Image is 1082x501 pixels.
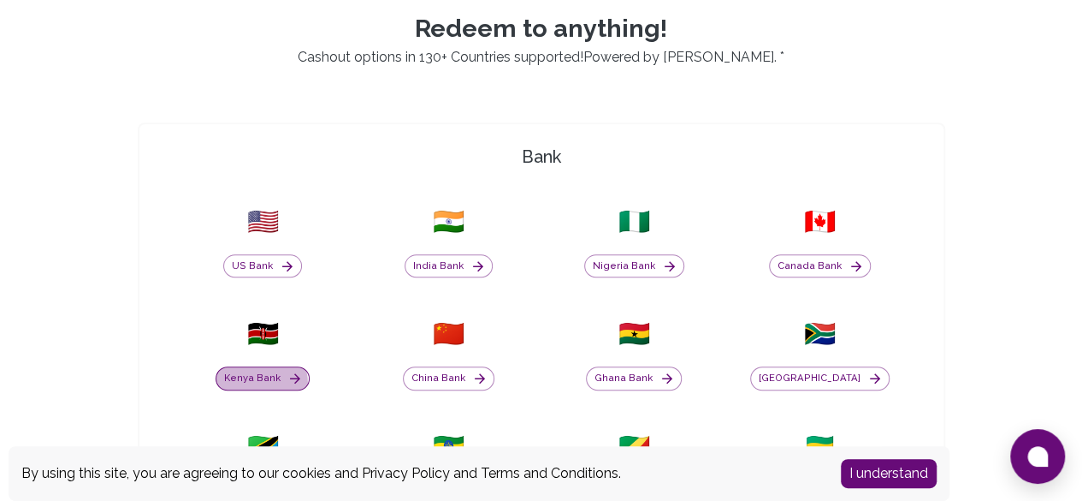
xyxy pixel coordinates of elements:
span: 🇰🇪 [247,319,279,349]
span: 🇪🇹 [433,432,464,462]
button: India Bank [405,254,493,278]
button: [GEOGRAPHIC_DATA] [750,367,890,391]
span: 🇮🇳 [433,206,464,237]
span: 🇿🇦 [804,319,836,349]
a: Powered by [PERSON_NAME] [583,49,774,65]
button: Canada Bank [769,254,871,278]
div: By using this site, you are agreeing to our cookies and and . [21,463,815,484]
button: Open chat window [1010,429,1065,484]
span: 🇳🇬 [618,206,650,237]
p: Cashout options in 130+ Countries supported! . * [117,47,966,68]
button: US Bank [223,254,302,278]
button: Ghana Bank [586,367,682,391]
button: Nigeria Bank [584,254,684,278]
span: 🇺🇸 [247,206,279,237]
span: 🇨🇬 [618,432,650,462]
p: Redeem to anything! [117,14,966,44]
h4: Bank [146,145,937,169]
a: Terms and Conditions [481,465,618,481]
a: Privacy Policy [362,465,450,481]
span: 🇬🇦 [804,432,836,462]
span: 🇹🇿 [247,432,279,462]
button: Accept cookies [841,459,937,488]
span: 🇬🇭 [618,319,650,349]
button: Kenya Bank [216,367,310,391]
button: China Bank [403,367,494,391]
span: 🇨🇳 [433,319,464,349]
span: 🇨🇦 [804,206,836,237]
